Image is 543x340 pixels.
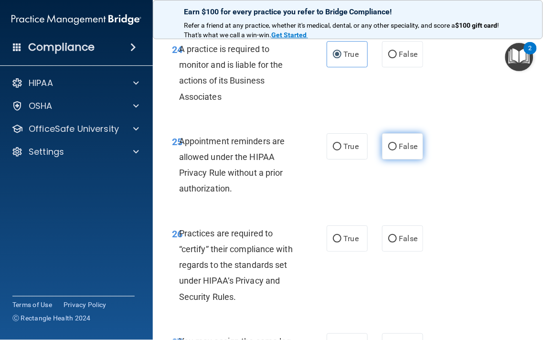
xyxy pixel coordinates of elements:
span: True [344,142,359,151]
input: False [388,235,397,243]
a: Get Started [271,31,308,39]
img: PMB logo [11,10,141,29]
input: True [333,235,341,243]
span: Appointment reminders are allowed under the HIPAA Privacy Rule without a prior authorization. [179,136,285,194]
span: Practices are required to “certify” their compliance with regards to the standards set under HIPA... [179,228,293,302]
span: True [344,50,359,59]
span: A practice is required to monitor and is liable for the actions of its Business Associates [179,44,283,102]
input: False [388,51,397,58]
p: HIPAA [29,77,53,89]
a: Privacy Policy [64,300,106,309]
input: True [333,51,341,58]
strong: Get Started [271,31,307,39]
button: Open Resource Center, 2 new notifications [505,43,533,71]
span: False [399,50,418,59]
span: ! That's what we call a win-win. [184,21,501,39]
span: 25 [172,136,182,148]
p: OSHA [29,100,53,112]
input: False [388,143,397,150]
a: Terms of Use [12,300,52,309]
span: False [399,142,418,151]
strong: $100 gift card [456,21,498,29]
a: HIPAA [11,77,139,89]
p: OfficeSafe University [29,123,119,135]
a: Settings [11,146,139,158]
span: False [399,234,418,243]
div: 2 [529,48,532,61]
a: OfficeSafe University [11,123,139,135]
a: OSHA [11,100,139,112]
span: 26 [172,228,182,240]
span: Refer a friend at any practice, whether it's medical, dental, or any other speciality, and score a [184,21,456,29]
h4: Compliance [28,41,95,54]
p: Earn $100 for every practice you refer to Bridge Compliance! [184,7,512,16]
input: True [333,143,341,150]
span: 24 [172,44,182,55]
span: True [344,234,359,243]
span: Ⓒ Rectangle Health 2024 [12,313,91,323]
p: Settings [29,146,64,158]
